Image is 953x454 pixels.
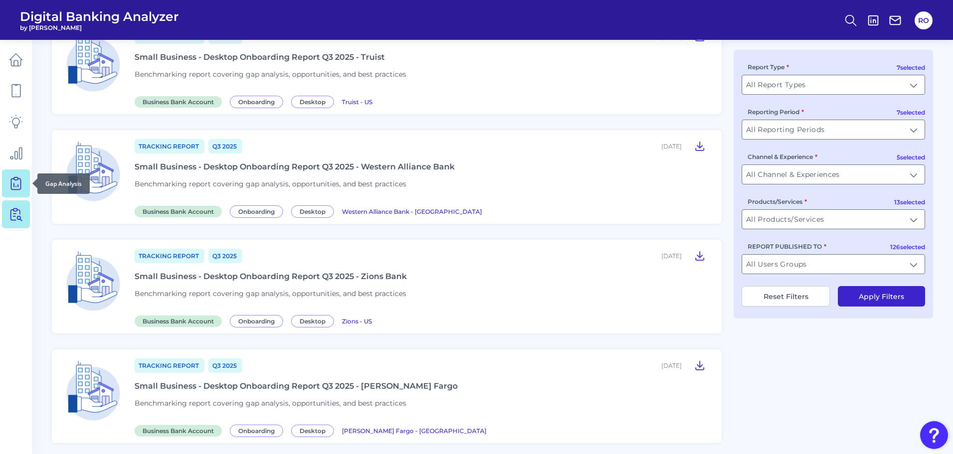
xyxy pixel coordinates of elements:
[661,252,682,260] div: [DATE]
[60,248,127,314] img: Business Bank Account
[291,96,334,108] span: Desktop
[690,357,710,373] button: Small Business - Desktop Onboarding Report Q3 2025 - Wells Fargo
[690,248,710,264] button: Small Business - Desktop Onboarding Report Q3 2025 - Zions Bank
[748,108,804,116] label: Reporting Period
[748,243,826,250] label: REPORT PUBLISHED TO
[342,317,372,325] span: Zions - US
[135,289,406,298] span: Benchmarking report covering gap analysis, opportunities, and best practices
[342,316,372,325] a: Zions - US
[135,206,222,217] span: Business Bank Account
[135,315,222,327] span: Business Bank Account
[920,421,948,449] button: Open Resource Center
[135,162,455,171] div: Small Business - Desktop Onboarding Report Q3 2025 - Western Alliance Bank
[135,96,222,108] span: Business Bank Account
[135,52,385,62] div: Small Business - Desktop Onboarding Report Q3 2025 - Truist
[135,70,406,79] span: Benchmarking report covering gap analysis, opportunities, and best practices
[135,316,226,325] a: Business Bank Account
[135,426,226,435] a: Business Bank Account
[60,138,127,205] img: Business Bank Account
[291,205,334,218] span: Desktop
[742,286,830,306] button: Reset Filters
[342,206,482,216] a: Western Alliance Bank - [GEOGRAPHIC_DATA]
[291,206,338,216] a: Desktop
[135,139,204,153] a: Tracking Report
[60,28,127,95] img: Business Bank Account
[661,143,682,150] div: [DATE]
[135,179,406,188] span: Benchmarking report covering gap analysis, opportunities, and best practices
[230,206,287,216] a: Onboarding
[915,11,933,29] button: RO
[60,357,127,424] img: Business Bank Account
[291,425,334,437] span: Desktop
[291,97,338,106] a: Desktop
[230,205,283,218] span: Onboarding
[230,425,283,437] span: Onboarding
[135,97,226,106] a: Business Bank Account
[135,381,458,391] div: Small Business - Desktop Onboarding Report Q3 2025 - [PERSON_NAME] Fargo
[230,315,283,327] span: Onboarding
[342,208,482,215] span: Western Alliance Bank - [GEOGRAPHIC_DATA]
[135,249,204,263] a: Tracking Report
[230,97,287,106] a: Onboarding
[342,426,486,435] a: [PERSON_NAME] Fargo - [GEOGRAPHIC_DATA]
[748,63,789,71] label: Report Type
[230,426,287,435] a: Onboarding
[135,425,222,437] span: Business Bank Account
[838,286,925,306] button: Apply Filters
[342,97,372,106] a: Truist - US
[291,315,334,327] span: Desktop
[342,427,486,435] span: [PERSON_NAME] Fargo - [GEOGRAPHIC_DATA]
[20,9,179,24] span: Digital Banking Analyzer
[230,316,287,325] a: Onboarding
[135,358,204,373] a: Tracking Report
[135,206,226,216] a: Business Bank Account
[208,249,242,263] a: Q3 2025
[661,362,682,369] div: [DATE]
[342,98,372,106] span: Truist - US
[291,316,338,325] a: Desktop
[20,24,179,31] span: by [PERSON_NAME]
[230,96,283,108] span: Onboarding
[37,173,90,194] div: Gap Analysis
[748,198,807,205] label: Products/Services
[208,358,242,373] a: Q3 2025
[748,153,817,160] label: Channel & Experience
[208,139,242,153] a: Q3 2025
[690,138,710,154] button: Small Business - Desktop Onboarding Report Q3 2025 - Western Alliance Bank
[135,399,406,408] span: Benchmarking report covering gap analysis, opportunities, and best practices
[291,426,338,435] a: Desktop
[135,272,407,281] div: Small Business - Desktop Onboarding Report Q3 2025 - Zions Bank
